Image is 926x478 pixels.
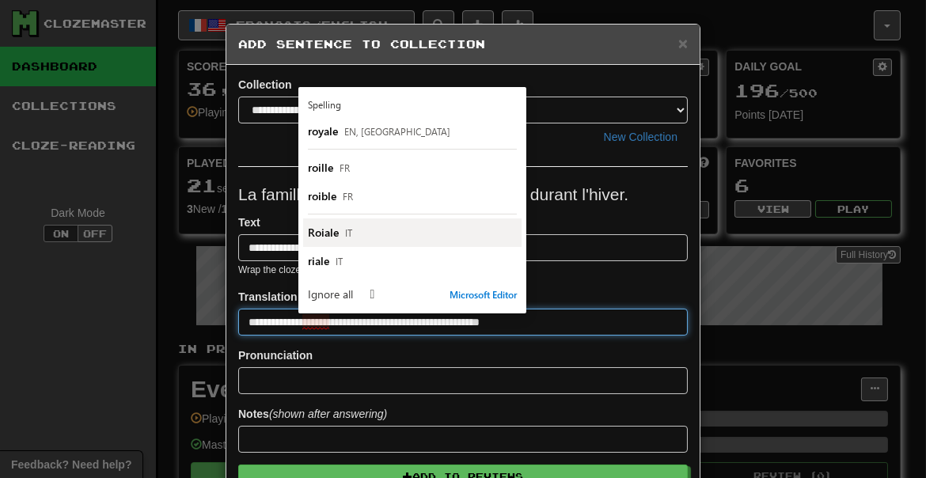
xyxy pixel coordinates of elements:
[238,214,260,230] label: Text
[238,289,298,305] label: Translation
[238,36,688,52] h5: Add Sentence to Collection
[678,35,688,51] button: Close
[678,34,688,52] span: ×
[238,77,292,93] label: Collection
[238,406,387,422] label: Notes
[238,183,688,207] p: La famille royale dans le château durant l'hiver.
[594,123,688,150] button: New Collection
[238,347,313,363] label: Pronunciation
[238,264,517,275] small: Wrap the cloze-word in , for example .
[269,408,387,420] em: (shown after answering)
